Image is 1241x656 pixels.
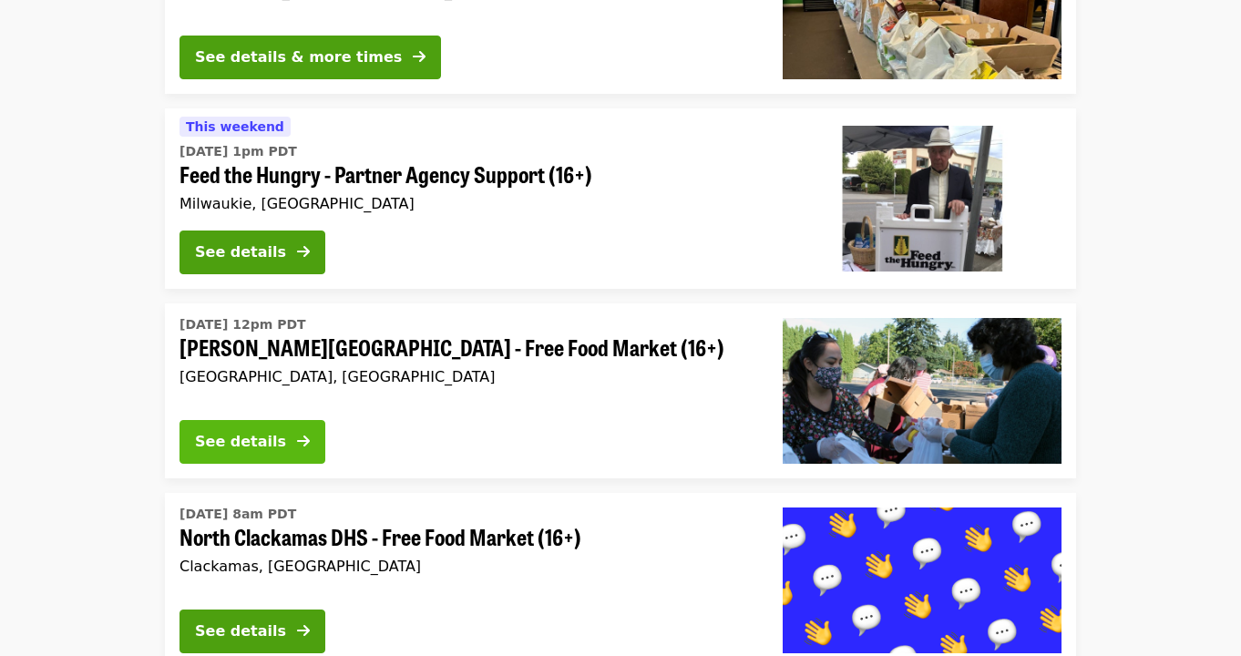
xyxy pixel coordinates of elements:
[165,108,1076,289] a: See details for "Feed the Hungry - Partner Agency Support (16+)"
[297,622,310,640] i: arrow-right icon
[179,524,754,550] span: North Clackamas DHS - Free Food Market (16+)
[179,610,325,653] button: See details
[165,303,1076,478] a: See details for "Sitton Elementary - Free Food Market (16+)"
[179,315,306,334] time: [DATE] 12pm PDT
[179,505,296,524] time: [DATE] 8am PDT
[195,46,402,68] div: See details & more times
[297,433,310,450] i: arrow-right icon
[783,126,1062,272] img: Feed the Hungry - Partner Agency Support (16+) organized by Oregon Food Bank
[195,620,286,642] div: See details
[783,507,1062,653] img: North Clackamas DHS - Free Food Market (16+) organized by Oregon Food Bank
[195,241,286,263] div: See details
[179,334,754,361] span: [PERSON_NAME][GEOGRAPHIC_DATA] - Free Food Market (16+)
[413,48,426,66] i: arrow-right icon
[179,36,441,79] button: See details & more times
[179,231,325,274] button: See details
[179,558,754,575] div: Clackamas, [GEOGRAPHIC_DATA]
[195,431,286,453] div: See details
[179,161,754,188] span: Feed the Hungry - Partner Agency Support (16+)
[179,142,297,161] time: [DATE] 1pm PDT
[186,119,284,134] span: This weekend
[179,420,325,464] button: See details
[179,195,754,212] div: Milwaukie, [GEOGRAPHIC_DATA]
[179,368,754,385] div: [GEOGRAPHIC_DATA], [GEOGRAPHIC_DATA]
[297,243,310,261] i: arrow-right icon
[783,318,1062,464] img: Sitton Elementary - Free Food Market (16+) organized by Oregon Food Bank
